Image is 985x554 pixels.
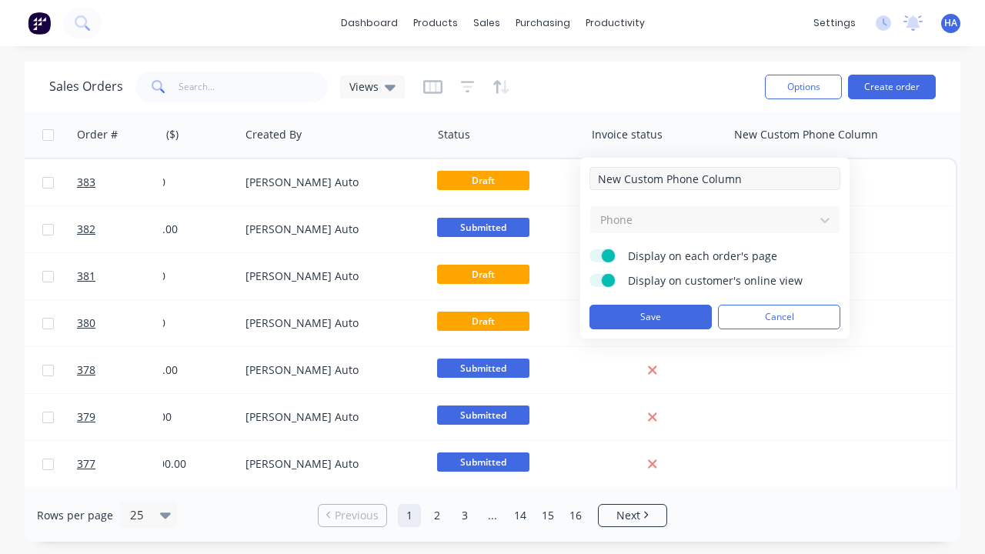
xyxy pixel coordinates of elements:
a: 382 [77,206,169,252]
div: Status [438,127,470,142]
span: 383 [77,175,95,190]
div: [PERSON_NAME] Auto [245,456,416,472]
span: Submitted [437,218,529,237]
div: Order # [77,127,118,142]
div: $143.00 [138,222,229,237]
div: [PERSON_NAME] Auto [245,315,416,331]
div: Invoice status [592,127,663,142]
a: 380 [77,300,169,346]
span: 380 [77,315,95,331]
div: $143.00 [138,362,229,378]
div: Created By [245,127,302,142]
div: [PERSON_NAME] Auto [245,269,416,284]
input: Enter column name... [589,167,840,190]
span: Draft [437,171,529,190]
div: [PERSON_NAME] Auto [245,362,416,378]
div: [PERSON_NAME] Auto [245,175,416,190]
span: Rows per page [37,508,113,523]
span: Draft [437,312,529,331]
span: Display on each order's page [628,249,820,264]
img: Factory [28,12,51,35]
div: [PERSON_NAME] Auto [245,409,416,425]
button: Options [765,75,842,99]
a: Page 16 [564,504,587,527]
div: $0.00 [138,175,229,190]
a: 377 [77,441,169,487]
div: settings [806,12,863,35]
span: 381 [77,269,95,284]
span: Submitted [437,452,529,472]
span: HA [944,16,957,30]
a: Jump forward [481,504,504,527]
button: Cancel [718,305,840,329]
div: New Custom Phone Column [734,127,878,142]
a: Next page [599,508,666,523]
span: 379 [77,409,95,425]
span: 382 [77,222,95,237]
div: purchasing [508,12,578,35]
div: sales [466,12,508,35]
span: Display on customer's online view [628,273,820,289]
a: 379 [77,394,169,440]
ul: Pagination [312,504,673,527]
a: 378 [77,347,169,393]
a: Previous page [319,508,386,523]
div: $11.00 [138,409,229,425]
span: 378 [77,362,95,378]
a: dashboard [333,12,406,35]
div: $0.00 [138,269,229,284]
h1: Sales Orders [49,79,123,94]
a: Page 2 [426,504,449,527]
span: Views [349,78,379,95]
a: Page 15 [536,504,559,527]
button: Create order [848,75,936,99]
span: Submitted [437,405,529,425]
a: 383 [77,159,169,205]
span: Draft [437,265,529,284]
div: products [406,12,466,35]
div: $1,100.00 [138,456,229,472]
a: 376 [77,488,169,534]
input: Search... [179,72,329,102]
a: 381 [77,253,169,299]
div: $0.00 [138,315,229,331]
div: productivity [578,12,653,35]
a: Page 14 [509,504,532,527]
button: Save [589,305,712,329]
a: Page 3 [453,504,476,527]
span: 377 [77,456,95,472]
div: [PERSON_NAME] Auto [245,222,416,237]
span: Submitted [437,359,529,378]
span: Previous [335,508,379,523]
span: Next [616,508,640,523]
a: Page 1 is your current page [398,504,421,527]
